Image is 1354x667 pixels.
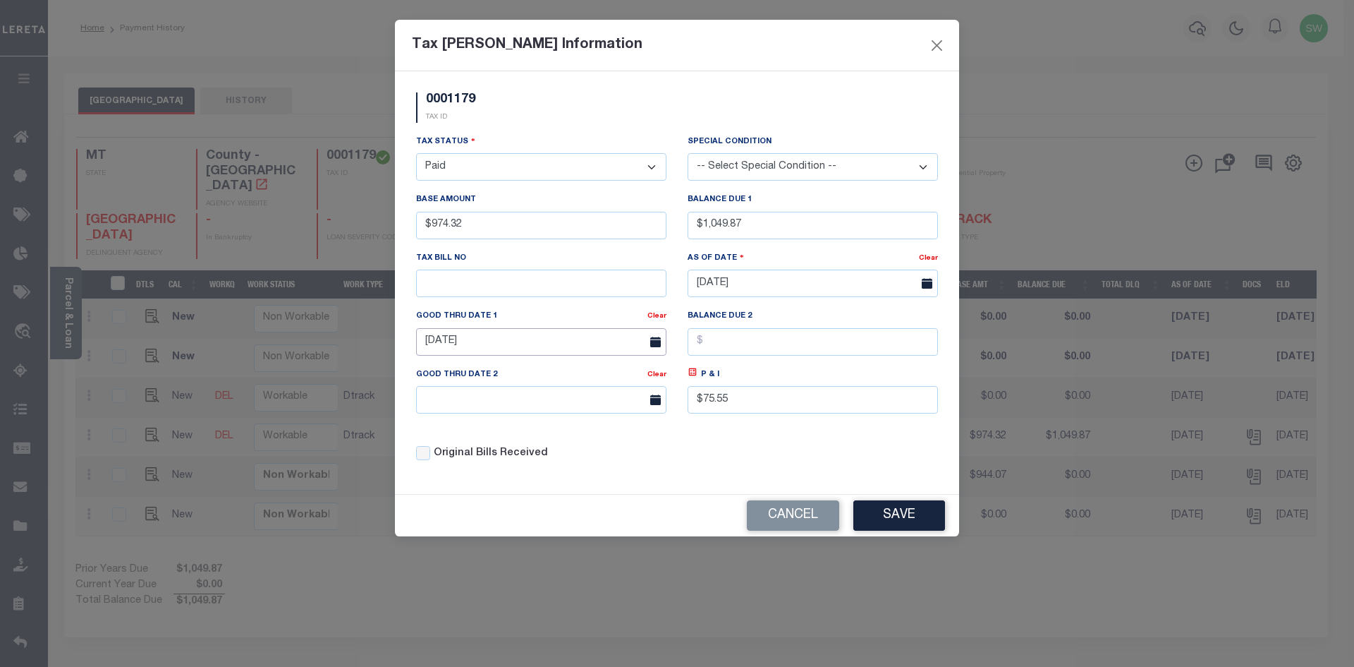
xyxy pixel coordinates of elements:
button: Cancel [747,500,839,531]
label: Base Amount [416,194,476,206]
label: Balance Due 1 [688,194,752,206]
h5: 0001179 [426,92,475,108]
button: Save [853,500,945,531]
label: Tax Status [416,135,475,148]
a: Clear [647,313,666,320]
label: Good Thru Date 2 [416,369,500,381]
label: Good Thru Date 1 [416,311,500,323]
label: As Of Date [688,251,744,265]
label: Balance Due 2 [688,311,752,323]
input: $ [688,212,938,239]
a: Clear [647,371,666,378]
label: Tax Bill No [416,253,466,265]
input: $ [688,328,938,356]
a: Clear [919,255,938,262]
label: Original Bills Received [434,446,548,462]
label: P & I [701,369,719,381]
label: Special Condition [688,136,771,148]
input: $ [688,386,938,414]
p: TAX ID [426,112,475,123]
input: $ [416,212,666,239]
